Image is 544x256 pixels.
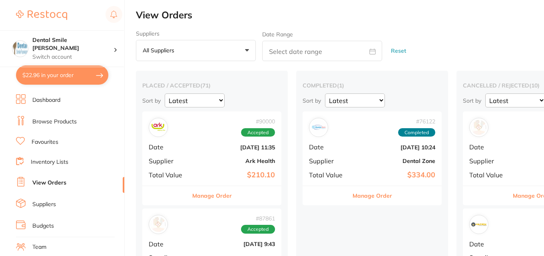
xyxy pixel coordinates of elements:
[355,158,435,164] b: Dental Zone
[151,217,166,232] img: Henry Schein Halas
[262,41,382,61] input: Select date range
[303,82,442,89] h2: completed ( 1 )
[469,157,509,165] span: Supplier
[136,40,256,62] button: All suppliers
[241,128,275,137] span: Accepted
[311,120,326,135] img: Dental Zone
[32,222,54,230] a: Budgets
[32,138,58,146] a: Favourites
[136,30,256,37] label: Suppliers
[195,144,275,151] b: [DATE] 11:35
[262,31,293,38] label: Date Range
[16,10,67,20] img: Restocq Logo
[241,118,275,125] span: # 90000
[463,97,481,104] p: Sort by
[142,97,161,104] p: Sort by
[149,171,189,179] span: Total Value
[149,240,189,248] span: Date
[142,111,281,205] div: Ark Health#90000AcceptedDate[DATE] 11:35SupplierArk HealthTotal Value$210.10Manage Order
[398,128,435,137] span: Completed
[309,157,349,165] span: Supplier
[398,118,435,125] span: # 76122
[241,215,275,222] span: # 87861
[16,6,67,24] a: Restocq Logo
[241,225,275,234] span: Accepted
[149,157,189,165] span: Supplier
[32,179,66,187] a: View Orders
[355,144,435,151] b: [DATE] 10:24
[471,120,486,135] img: Henry Schein Halas
[195,171,275,179] b: $210.10
[469,143,509,151] span: Date
[32,118,77,126] a: Browse Products
[192,186,232,205] button: Manage Order
[136,10,544,21] h2: View Orders
[151,120,166,135] img: Ark Health
[353,186,392,205] button: Manage Order
[469,171,509,179] span: Total Value
[469,240,509,248] span: Date
[143,47,177,54] p: All suppliers
[31,158,68,166] a: Inventory Lists
[16,65,108,85] button: $22.96 in your order
[195,241,275,247] b: [DATE] 9:43
[303,97,321,104] p: Sort by
[32,53,114,61] p: Switch account
[32,36,114,52] h4: Dental Smile Frankston
[32,96,60,104] a: Dashboard
[389,40,408,62] button: Reset
[12,41,28,56] img: Dental Smile Frankston
[195,158,275,164] b: Ark Health
[142,82,281,89] h2: placed / accepted ( 71 )
[32,200,56,208] a: Suppliers
[471,217,486,232] img: Matrixdental
[309,171,349,179] span: Total Value
[309,143,349,151] span: Date
[149,143,189,151] span: Date
[32,243,46,251] a: Team
[355,171,435,179] b: $334.00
